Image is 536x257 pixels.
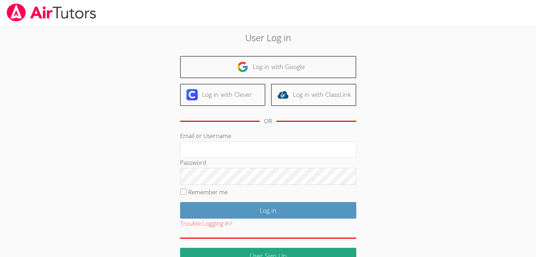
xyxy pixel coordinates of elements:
label: Remember me [188,188,228,196]
label: Password [180,158,206,167]
div: OR [264,116,272,126]
img: clever-logo-6eab21bc6e7a338710f1a6ff85c0baf02591cd810cc4098c63d3a4b26e2feb20.svg [186,89,198,100]
img: classlink-logo-d6bb404cc1216ec64c9a2012d9dc4662098be43eaf13dc465df04b49fa7ab582.svg [277,89,289,100]
button: Trouble Logging In? [180,219,232,229]
a: Log in with Clever [180,84,265,106]
img: airtutors_banner-c4298cdbf04f3fff15de1276eac7730deb9818008684d7c2e4769d2f7ddbe033.png [6,4,97,21]
h2: User Log in [123,31,413,44]
a: Log in with ClassLink [271,84,356,106]
input: Log in [180,202,356,219]
img: google-logo-50288ca7cdecda66e5e0955fdab243c47b7ad437acaf1139b6f446037453330a.svg [237,61,248,73]
label: Email or Username [180,132,231,140]
a: Log in with Google [180,56,356,78]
